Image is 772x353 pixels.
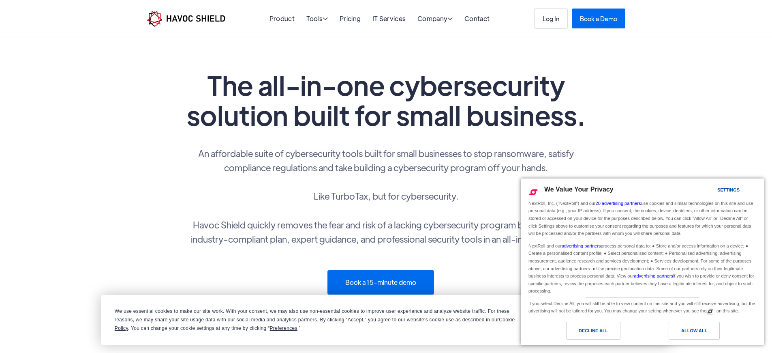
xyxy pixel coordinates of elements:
[306,15,328,23] div: Tools
[327,270,434,295] a: Book a 15-minute demo
[417,15,453,23] div: Company
[544,186,614,193] span: We Value Your Privacy
[527,298,758,316] div: If you select Decline All, you will still be able to view content on this site and you will still...
[572,9,625,28] a: Book a Demo
[447,15,453,22] span: 
[269,14,295,23] a: Product
[717,185,740,194] div: Settings
[596,201,641,206] a: 20 advertising partners
[634,273,673,278] a: advertising partners
[147,11,225,27] a: home
[184,70,589,130] h1: The all-in-one cybersecurity solution built for small business.
[372,14,406,23] a: IT Services
[527,199,758,238] div: NextRoll, Inc. ("NextRoll") and our use cookies and similar technologies on this site and use per...
[534,8,568,29] a: Log In
[270,325,297,331] span: Preferences
[703,183,723,198] a: Settings
[681,326,707,335] div: Allow All
[417,15,453,23] div: Company
[526,322,642,344] a: Decline All
[527,240,758,296] div: NextRoll and our process personal data to: ● Store and/or access information on a device; ● Creat...
[579,326,608,335] div: Decline All
[306,15,328,23] div: Tools
[562,243,601,248] a: advertising partners
[101,295,671,345] div: Cookie Consent Prompt
[340,14,361,23] a: Pricing
[323,15,328,22] span: 
[184,146,589,246] p: An affordable suite of cybersecurity tools built for small businesses to stop ransomware, satisfy...
[464,14,490,23] a: Contact
[642,322,759,344] a: Allow All
[115,307,518,333] div: We use essential cookies to make our site work. With your consent, we may also use non-essential ...
[147,11,225,27] img: Havoc Shield logo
